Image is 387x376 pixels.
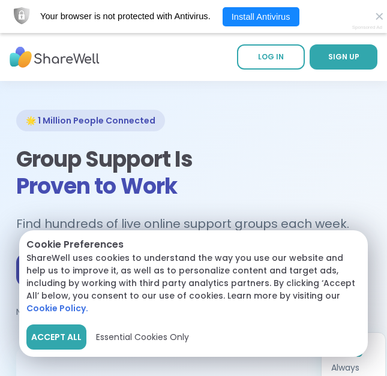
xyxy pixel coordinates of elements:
[16,110,165,131] div: 🌟 1 Million People Connected
[258,52,284,62] span: LOG IN
[16,214,362,234] h2: Find hundreds of live online support groups each week.
[96,331,189,344] span: Essential Cookies Only
[310,44,377,70] a: SIGN UP
[16,146,371,200] h1: Group Support Is
[26,237,361,252] p: Cookie Preferences
[31,331,82,344] span: Accept All
[10,41,100,74] img: ShareWell Nav Logo
[16,171,177,201] span: Proven to Work
[237,44,305,70] a: LOG IN
[328,52,359,62] span: SIGN UP
[26,324,86,350] button: Accept All
[26,302,88,315] a: Cookie Policy.
[26,252,361,315] p: ShareWell uses cookies to understand the way you use our website and help us to improve it, as we...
